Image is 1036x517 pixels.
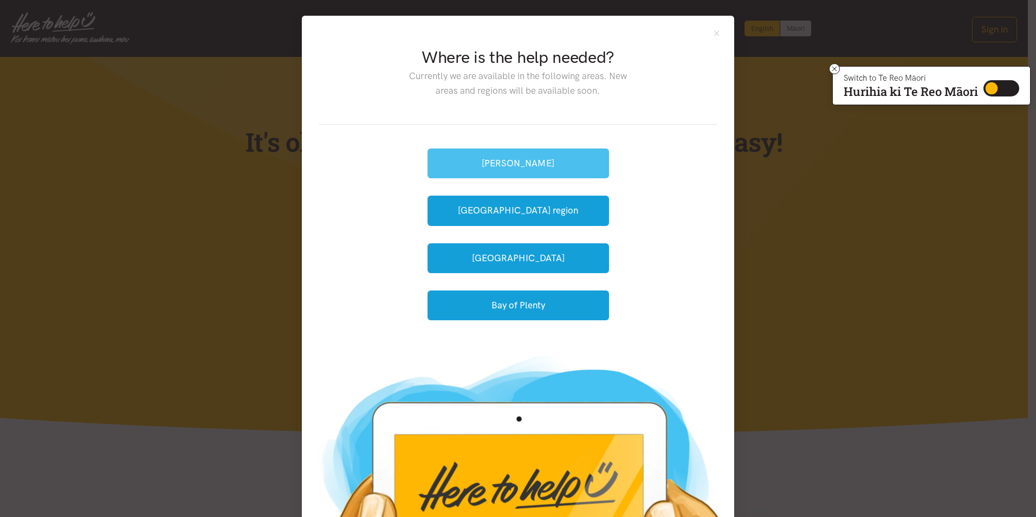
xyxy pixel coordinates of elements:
[428,290,609,320] button: Bay of Plenty
[844,87,978,96] p: Hurihia ki Te Reo Māori
[712,29,721,38] button: Close
[400,46,635,69] h2: Where is the help needed?
[428,148,609,178] button: [PERSON_NAME]
[844,75,978,81] p: Switch to Te Reo Māori
[428,196,609,225] button: [GEOGRAPHIC_DATA] region
[428,243,609,273] button: [GEOGRAPHIC_DATA]
[400,69,635,98] p: Currently we are available in the following areas. New areas and regions will be available soon.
